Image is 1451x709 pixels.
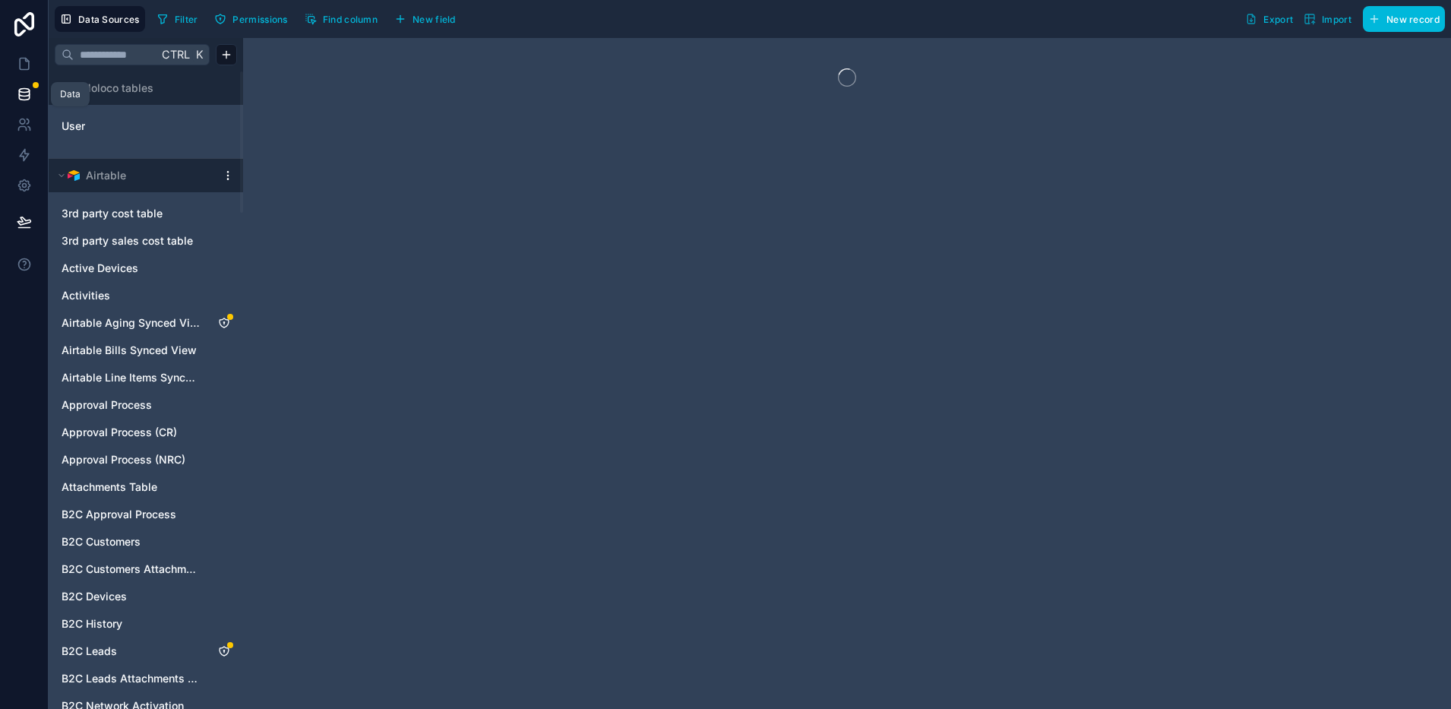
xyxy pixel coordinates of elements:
[55,639,237,663] div: B2C Leads
[62,288,110,303] span: Activities
[209,8,292,30] button: Permissions
[68,169,80,182] img: Airtable Logo
[55,338,237,362] div: Airtable Bills Synced View
[62,480,200,495] a: Attachments Table
[55,229,237,253] div: 3rd party sales cost table
[62,589,200,604] a: B2C Devices
[62,206,163,221] span: 3rd party cost table
[62,261,138,276] span: Active Devices
[86,168,126,183] span: Airtable
[62,644,117,659] span: B2C Leads
[194,49,204,60] span: K
[1322,14,1351,25] span: Import
[55,283,237,308] div: Activities
[151,8,204,30] button: Filter
[62,315,200,331] a: Airtable Aging Synced View
[55,114,237,138] div: User
[62,119,185,134] a: User
[232,14,287,25] span: Permissions
[55,557,237,581] div: B2C Customers Attachments Table
[62,534,200,549] a: B2C Customers
[55,393,237,417] div: Approval Process
[62,370,200,385] a: Airtable Line Items Synced View
[1363,6,1445,32] button: New record
[323,14,378,25] span: Find column
[62,119,85,134] span: User
[62,425,177,440] span: Approval Process (CR)
[78,14,140,25] span: Data Sources
[55,612,237,636] div: B2C History
[1263,14,1293,25] span: Export
[413,14,456,25] span: New field
[62,452,200,467] a: Approval Process (NRC)
[62,671,200,686] a: B2C Leads Attachments Table
[62,425,200,440] a: Approval Process (CR)
[62,589,127,604] span: B2C Devices
[55,475,237,499] div: Attachments Table
[160,45,191,64] span: Ctrl
[55,165,216,186] button: Airtable LogoAirtable
[62,507,200,522] a: B2C Approval Process
[62,616,200,631] a: B2C History
[62,616,122,631] span: B2C History
[55,448,237,472] div: Approval Process (NRC)
[55,311,237,335] div: Airtable Aging Synced View
[55,201,237,226] div: 3rd party cost table
[55,6,145,32] button: Data Sources
[55,78,228,99] button: Noloco tables
[62,397,152,413] span: Approval Process
[62,534,141,549] span: B2C Customers
[175,14,198,25] span: Filter
[55,666,237,691] div: B2C Leads Attachments Table
[55,530,237,554] div: B2C Customers
[209,8,299,30] a: Permissions
[83,81,153,96] span: Noloco tables
[62,206,200,221] a: 3rd party cost table
[62,233,193,248] span: 3rd party sales cost table
[299,8,383,30] button: Find column
[62,562,200,577] a: B2C Customers Attachments Table
[62,343,197,358] span: Airtable Bills Synced View
[62,261,200,276] a: Active Devices
[62,644,200,659] a: B2C Leads
[62,343,200,358] a: Airtable Bills Synced View
[55,584,237,609] div: B2C Devices
[1298,6,1357,32] button: Import
[62,233,200,248] a: 3rd party sales cost table
[62,397,200,413] a: Approval Process
[389,8,461,30] button: New field
[1240,6,1298,32] button: Export
[60,88,81,100] div: Data
[1386,14,1440,25] span: New record
[62,507,176,522] span: B2C Approval Process
[1357,6,1445,32] a: New record
[62,480,157,495] span: Attachments Table
[55,256,237,280] div: Active Devices
[55,366,237,390] div: Airtable Line Items Synced View
[55,420,237,445] div: Approval Process (CR)
[62,452,185,467] span: Approval Process (NRC)
[62,288,200,303] a: Activities
[55,502,237,527] div: B2C Approval Process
